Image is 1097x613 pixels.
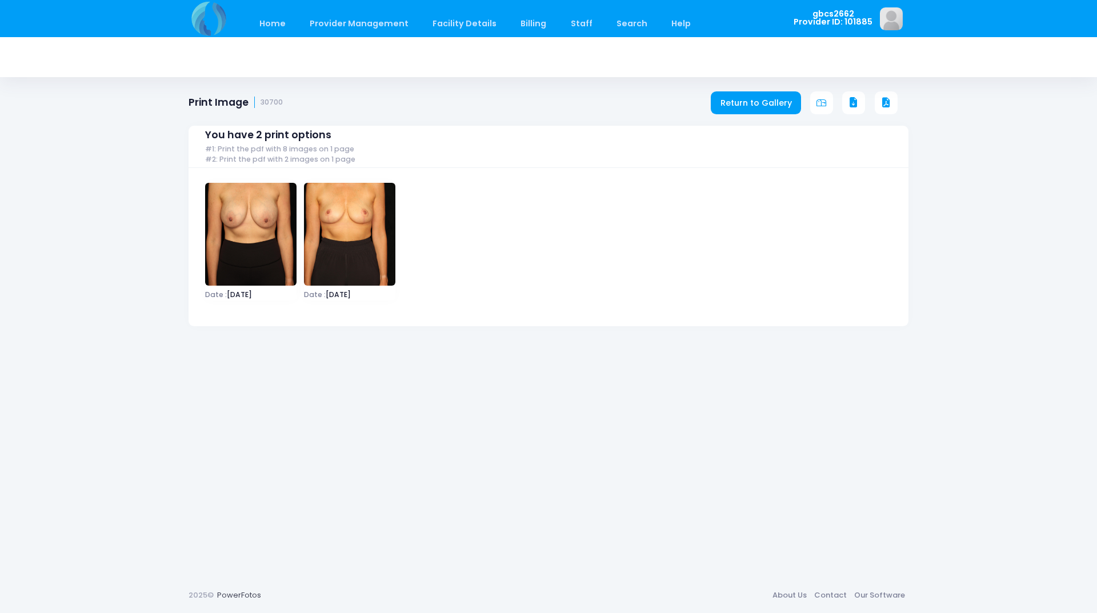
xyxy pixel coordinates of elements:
a: Contact [810,585,850,606]
a: Home [248,10,297,37]
a: Help [660,10,702,37]
span: #1: Print the pdf with 8 images on 1 page [205,145,354,154]
span: [DATE] [304,291,395,298]
a: Billing [510,10,558,37]
a: About Us [768,585,810,606]
small: 30700 [261,98,283,107]
img: image [304,183,395,286]
a: Provider Management [298,10,419,37]
a: Our Software [850,585,908,606]
span: You have 2 print options [205,129,331,141]
img: image [880,7,903,30]
a: Search [605,10,658,37]
span: Date : [304,290,326,299]
img: image [205,183,297,286]
span: gbcs2662 Provider ID: 101885 [794,10,872,26]
span: Date : [205,290,227,299]
a: Facility Details [422,10,508,37]
span: [DATE] [205,291,297,298]
h1: Print Image [189,97,283,109]
span: 2025© [189,590,214,600]
a: PowerFotos [217,590,261,600]
a: Return to Gallery [711,91,801,114]
a: Staff [559,10,603,37]
span: #2: Print the pdf with 2 images on 1 page [205,155,355,164]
